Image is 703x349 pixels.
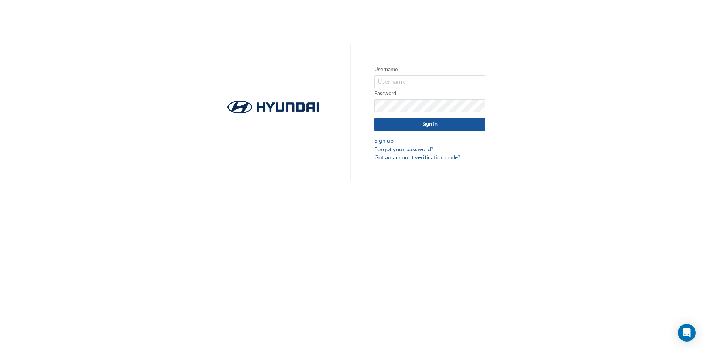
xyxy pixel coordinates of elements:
[374,89,485,98] label: Password
[374,75,485,88] input: Username
[218,98,329,116] img: Trak
[374,118,485,132] button: Sign In
[374,153,485,162] a: Got an account verification code?
[678,324,696,342] div: Open Intercom Messenger
[374,65,485,74] label: Username
[374,137,485,145] a: Sign up
[374,145,485,154] a: Forgot your password?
